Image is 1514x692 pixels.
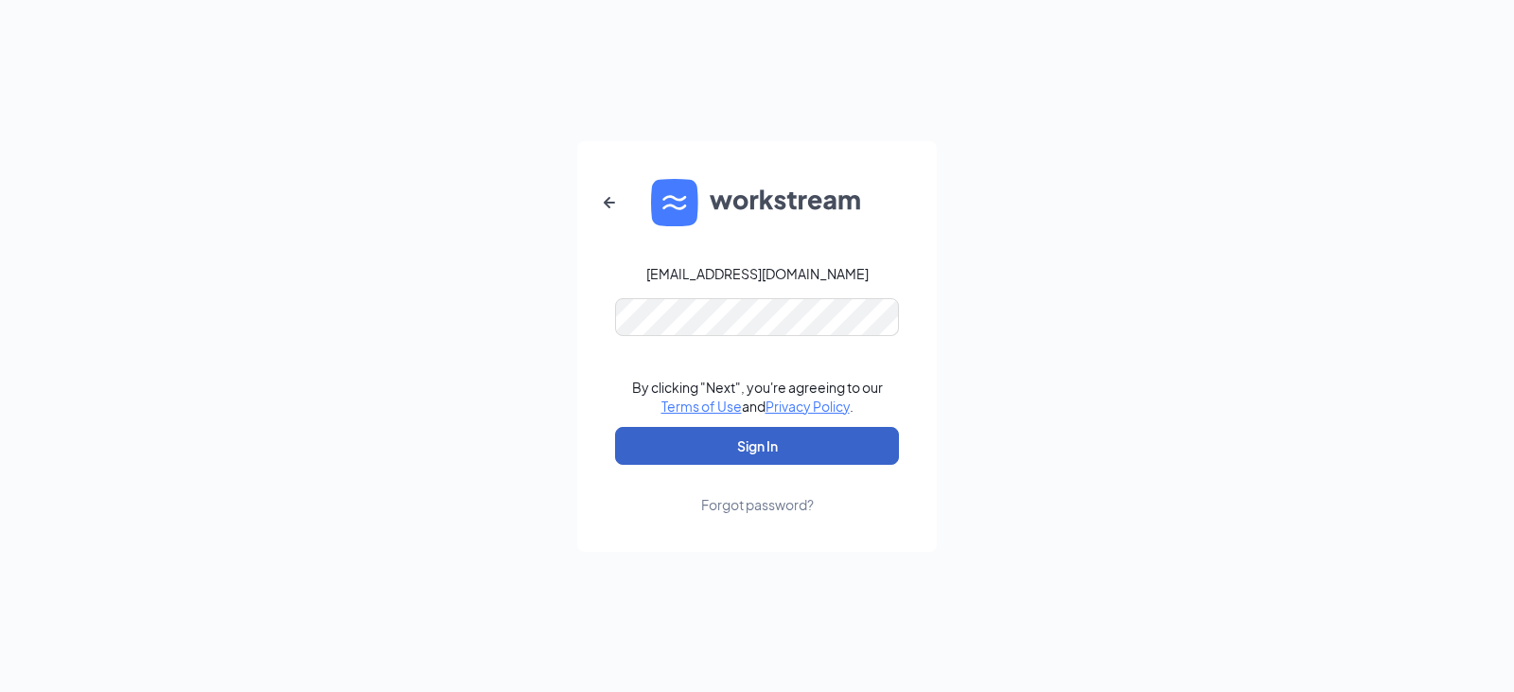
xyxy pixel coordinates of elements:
[651,179,863,226] img: WS logo and Workstream text
[701,465,814,514] a: Forgot password?
[646,264,869,283] div: [EMAIL_ADDRESS][DOMAIN_NAME]
[615,427,899,465] button: Sign In
[661,398,742,415] a: Terms of Use
[587,180,632,225] button: ArrowLeftNew
[701,495,814,514] div: Forgot password?
[766,398,850,415] a: Privacy Policy
[632,378,883,416] div: By clicking "Next", you're agreeing to our and .
[598,191,621,214] svg: ArrowLeftNew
